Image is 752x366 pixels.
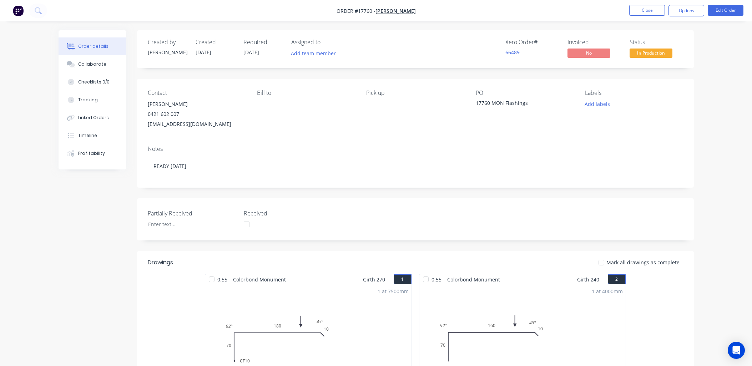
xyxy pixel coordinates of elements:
[567,49,610,57] span: No
[629,5,665,16] button: Close
[366,90,464,96] div: Pick up
[585,90,683,96] div: Labels
[505,49,520,56] a: 66489
[78,115,109,121] div: Linked Orders
[215,274,230,285] span: 0.55
[363,274,385,285] span: Girth 270
[148,39,187,46] div: Created by
[78,132,97,139] div: Timeline
[230,274,289,285] span: Colorbond Monument
[59,109,126,127] button: Linked Orders
[148,209,237,218] label: Partially Received
[148,155,683,177] div: READY [DATE]
[148,49,187,56] div: [PERSON_NAME]
[728,342,745,359] div: Open Intercom Messenger
[606,259,680,266] span: Mark all drawings as complete
[429,274,444,285] span: 0.55
[505,39,559,46] div: Xero Order #
[59,127,126,144] button: Timeline
[592,288,623,295] div: 1 at 4000mm
[148,258,173,267] div: Drawings
[708,5,743,16] button: Edit Order
[581,99,614,109] button: Add labels
[337,7,375,14] span: Order #17760 -
[148,109,246,119] div: 0421 602 007
[257,90,355,96] div: Bill to
[577,274,599,285] span: Girth 240
[378,288,409,295] div: 1 at 7500mm
[78,150,105,157] div: Profitability
[78,79,110,85] div: Checklists 0/0
[148,119,246,129] div: [EMAIL_ADDRESS][DOMAIN_NAME]
[375,7,416,14] a: [PERSON_NAME]
[148,99,246,109] div: [PERSON_NAME]
[13,5,24,16] img: Factory
[291,49,340,58] button: Add team member
[287,49,339,58] button: Add team member
[243,39,283,46] div: Required
[196,49,211,56] span: [DATE]
[476,99,565,109] div: 17760 MON Flashings
[78,97,98,103] div: Tracking
[630,49,672,59] button: In Production
[148,90,246,96] div: Contact
[291,39,363,46] div: Assigned to
[78,61,106,67] div: Collaborate
[394,274,412,284] button: 1
[148,99,246,129] div: [PERSON_NAME]0421 602 007[EMAIL_ADDRESS][DOMAIN_NAME]
[78,43,108,50] div: Order details
[59,144,126,162] button: Profitability
[668,5,704,16] button: Options
[608,274,626,284] button: 2
[59,55,126,73] button: Collaborate
[148,146,683,152] div: Notes
[244,209,333,218] label: Received
[59,37,126,55] button: Order details
[59,73,126,91] button: Checklists 0/0
[567,39,621,46] div: Invoiced
[630,49,672,57] span: In Production
[630,39,683,46] div: Status
[243,49,259,56] span: [DATE]
[444,274,503,285] span: Colorbond Monument
[59,91,126,109] button: Tracking
[196,39,235,46] div: Created
[476,90,574,96] div: PO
